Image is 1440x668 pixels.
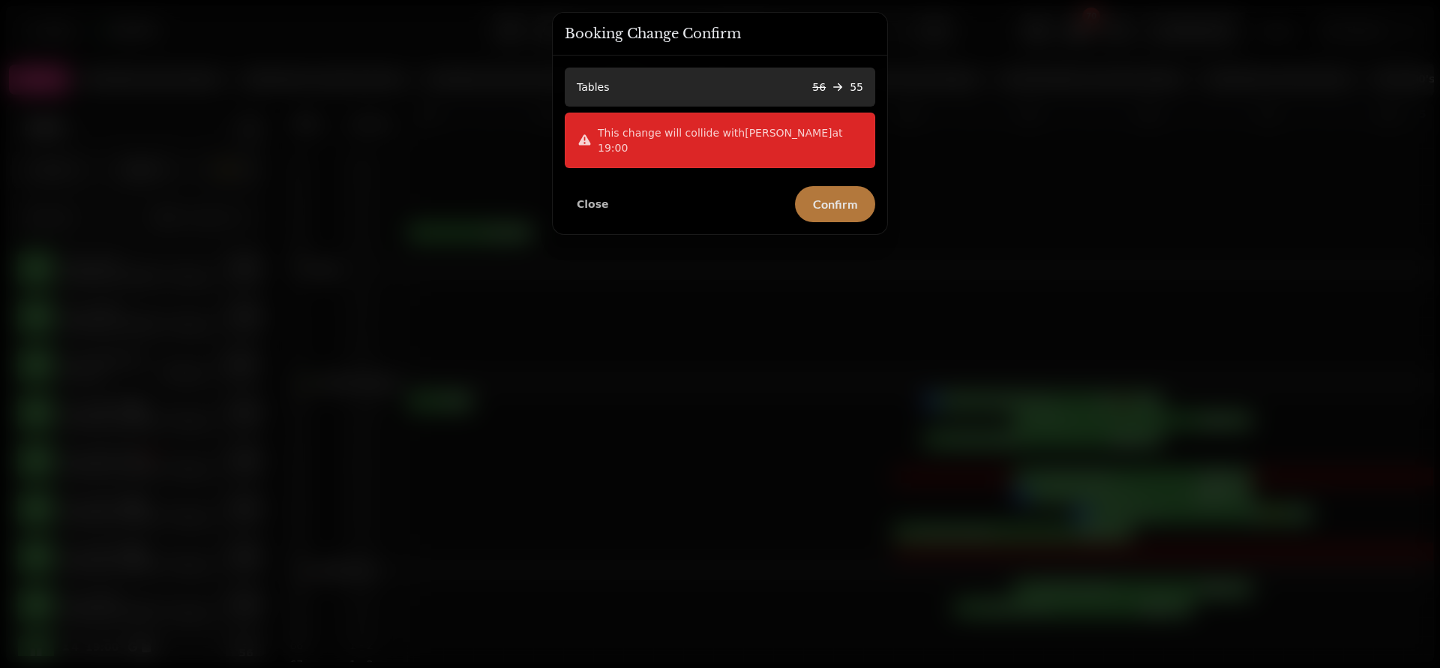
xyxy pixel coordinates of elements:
span: Close [577,199,609,209]
span: Confirm [813,198,857,210]
h3: Booking Change Confirm [565,25,875,43]
p: Tables [577,80,610,95]
p: 55 [850,80,863,95]
p: 56 [812,80,826,95]
button: Confirm [795,186,875,222]
button: Close [565,194,621,214]
p: This change will collide with [PERSON_NAME] at 19:00 [598,125,862,155]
